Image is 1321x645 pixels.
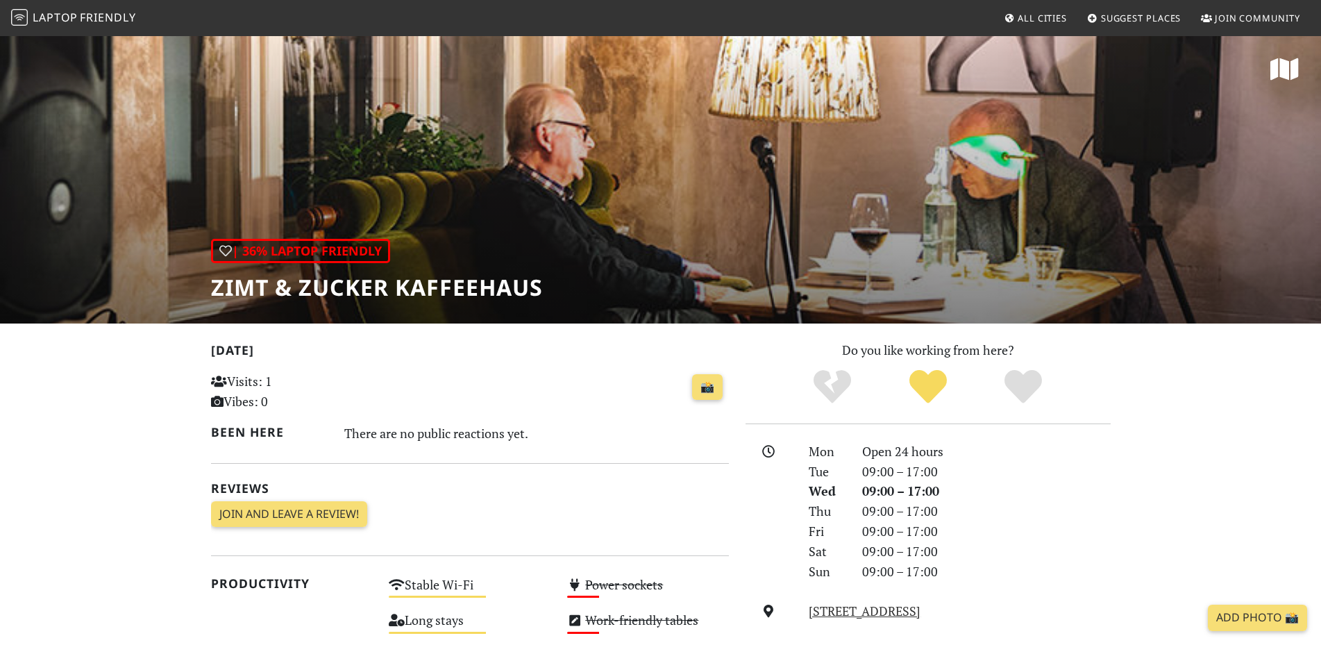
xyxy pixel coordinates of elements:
div: 09:00 – 17:00 [854,562,1119,582]
div: 09:00 – 17:00 [854,481,1119,501]
a: LaptopFriendly LaptopFriendly [11,6,136,31]
span: Join Community [1215,12,1300,24]
h2: [DATE] [211,343,729,363]
span: Laptop [33,10,78,25]
div: Stable Wi-Fi [380,573,559,609]
div: Definitely! [975,368,1071,406]
span: Friendly [80,10,135,25]
div: No [784,368,880,406]
div: Fri [800,521,853,542]
div: Yes [880,368,976,406]
s: Power sockets [585,576,663,593]
a: Join Community [1195,6,1306,31]
a: Suggest Places [1082,6,1187,31]
div: Mon [800,442,853,462]
div: 09:00 – 17:00 [854,501,1119,521]
img: LaptopFriendly [11,9,28,26]
p: Visits: 1 Vibes: 0 [211,371,373,412]
div: Sun [800,562,853,582]
div: 09:00 – 17:00 [854,462,1119,482]
div: 09:00 – 17:00 [854,542,1119,562]
div: 09:00 – 17:00 [854,521,1119,542]
div: Sat [800,542,853,562]
h2: Productivity [211,576,373,591]
p: Do you like working from here? [746,340,1111,360]
div: Tue [800,462,853,482]
div: Open 24 hours [854,442,1119,462]
a: [STREET_ADDRESS] [809,603,920,619]
div: Long stays [380,609,559,644]
a: Add Photo 📸 [1208,605,1307,631]
span: All Cities [1018,12,1067,24]
div: | 36% Laptop Friendly [211,239,390,263]
span: Suggest Places [1101,12,1181,24]
a: 📸 [692,374,723,401]
div: Thu [800,501,853,521]
div: There are no public reactions yet. [344,422,729,444]
div: Wed [800,481,853,501]
h2: Reviews [211,481,729,496]
s: Work-friendly tables [585,612,698,628]
a: All Cities [998,6,1072,31]
h2: Been here [211,425,328,439]
a: Join and leave a review! [211,501,367,528]
h1: Zimt & Zucker Kaffeehaus [211,274,543,301]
